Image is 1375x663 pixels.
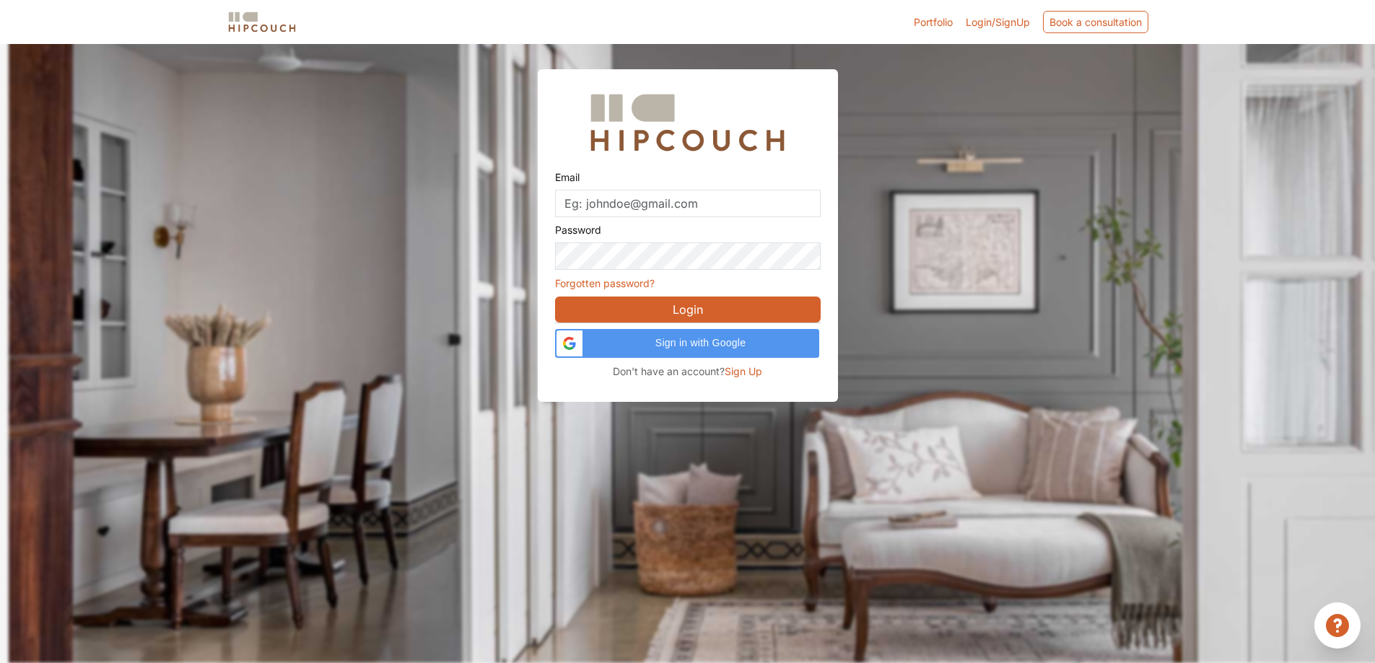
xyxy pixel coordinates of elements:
[555,297,821,322] button: Login
[613,365,725,377] span: Don't have an account?
[591,335,811,351] span: Sign in with Google
[555,329,819,358] div: Sign in with Google
[226,9,298,35] img: logo-horizontal.svg
[555,190,821,217] input: Eg: johndoe@gmail.com
[226,6,298,38] span: logo-horizontal.svg
[555,217,601,242] label: Password
[914,14,953,30] a: Portfolio
[583,87,791,159] img: Hipcouch Logo
[555,164,580,190] label: Email
[966,16,1030,28] span: Login/SignUp
[555,277,655,289] a: Forgotten password?
[725,365,762,377] span: Sign Up
[1043,11,1148,33] div: Book a consultation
